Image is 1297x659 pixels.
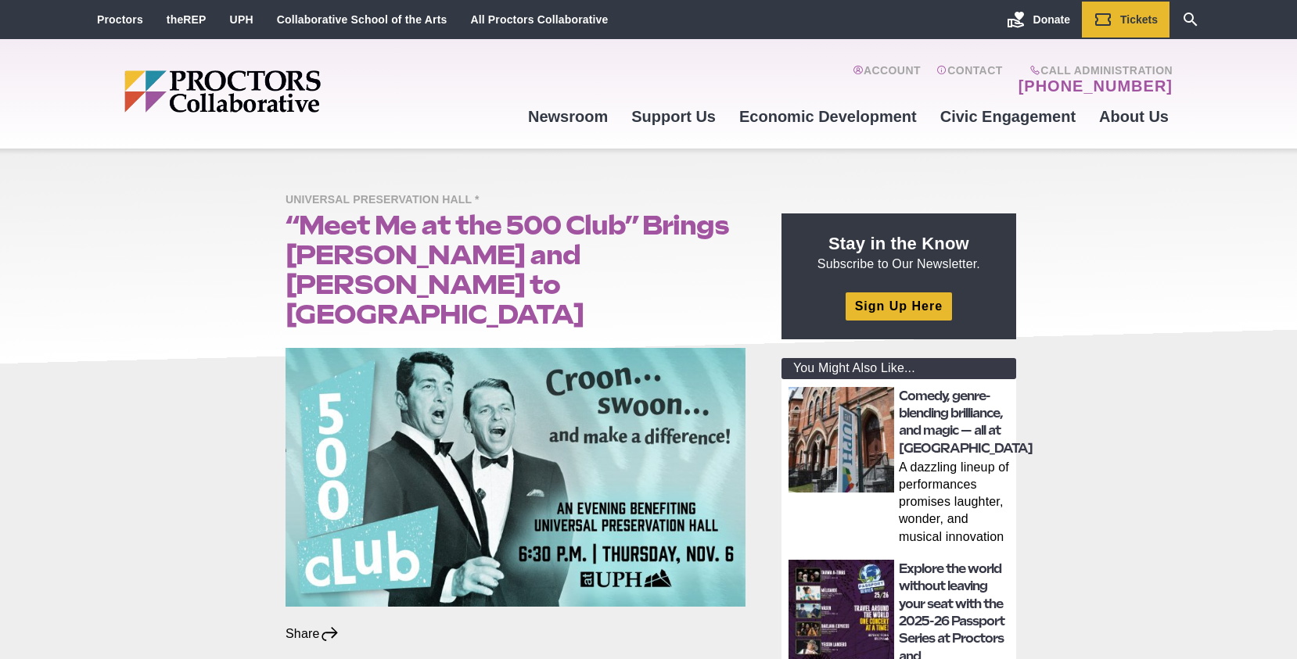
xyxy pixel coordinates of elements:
[846,292,952,320] a: Sign Up Here
[899,459,1011,548] p: A dazzling lineup of performances promises laughter, wonder, and musical innovation in [GEOGRAPHI...
[124,70,441,113] img: Proctors logo
[1033,13,1070,26] span: Donate
[828,234,969,253] strong: Stay in the Know
[800,232,997,273] p: Subscribe to Our Newsletter.
[1087,95,1180,138] a: About Us
[781,358,1016,379] div: You Might Also Like...
[789,387,894,492] img: thumbnail: Comedy, genre-blending brilliance, and magic — all at Universal Preservation Hall
[277,13,447,26] a: Collaborative School of the Arts
[899,389,1033,456] a: Comedy, genre-blending brilliance, and magic — all at [GEOGRAPHIC_DATA]
[929,95,1087,138] a: Civic Engagement
[1120,13,1158,26] span: Tickets
[286,210,746,329] h1: “Meet Me at the 500 Club” Brings [PERSON_NAME] and [PERSON_NAME] to [GEOGRAPHIC_DATA]
[167,13,207,26] a: theREP
[1019,77,1173,95] a: [PHONE_NUMBER]
[286,192,487,206] a: Universal Preservation Hall *
[230,13,253,26] a: UPH
[1169,2,1212,38] a: Search
[936,64,1003,95] a: Contact
[516,95,620,138] a: Newsroom
[853,64,921,95] a: Account
[97,13,143,26] a: Proctors
[470,13,608,26] a: All Proctors Collaborative
[728,95,929,138] a: Economic Development
[1014,64,1173,77] span: Call Administration
[620,95,728,138] a: Support Us
[1082,2,1169,38] a: Tickets
[286,191,487,210] span: Universal Preservation Hall *
[286,625,340,643] div: Share
[995,2,1082,38] a: Donate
